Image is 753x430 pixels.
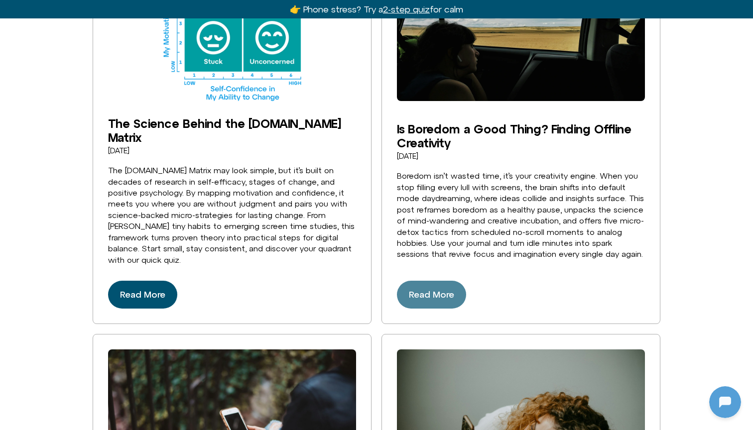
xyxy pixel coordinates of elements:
p: Nice — your reminder is: "When I wake up [DATE] I don't grab my phone." Want to try it once and t... [28,195,178,243]
a: 👉 Phone stress? Try a2-step quizfor calm [290,4,463,14]
a: [DATE] [397,152,418,161]
p: Makes sense — you chose: "as soon as waking up if I stand up to stretch instead of grabbing my ph... [28,8,178,56]
p: when I wake up [DATE] I dont grab my phone [40,154,189,178]
a: The Science Behind the [DOMAIN_NAME] Matrix [108,116,341,144]
img: N5FCcHC.png [2,46,16,60]
p: I noticed you stepped away — take your time. I’m here when you’re ready to continue. [28,260,178,296]
button: Expand Header Button [2,2,197,23]
time: [DATE] [108,146,129,155]
img: N5FCcHC.png [2,233,16,247]
div: Boredom isn’t wasted time, it’s your creativity engine. When you stop filling every lull with scr... [397,170,645,259]
p: 3 [184,73,189,85]
textarea: Message Input [17,321,154,330]
time: [DATE] [397,152,418,160]
p: 3 — Thanks for sharing. What would a clear sign that this worked look like for you? (a brief sign... [28,102,178,137]
a: [DATE] [108,147,129,155]
h2: [DOMAIN_NAME] [29,6,153,19]
img: N5FCcHC.png [2,127,16,141]
img: N5FCcHC.png [2,286,16,300]
span: Read More [120,287,165,303]
svg: Voice Input Button [170,318,186,333]
a: Read more about The Science Behind the Offline.now Matrix [108,281,177,309]
span: Read More [409,287,454,303]
u: 2-step quiz [383,4,430,14]
svg: Close Chatbot Button [174,4,191,21]
a: Is Boredom a Good Thing? Finding Offline Creativity [397,122,631,150]
svg: Restart Conversation Button [157,4,174,21]
a: Read more about Is Boredom a Good Thing? Finding Offline Creativity [397,281,466,309]
img: N5FCcHC.png [9,5,25,21]
div: The [DOMAIN_NAME] Matrix may look simple, but it’s built on decades of research in self-efficacy,... [108,165,356,265]
iframe: Botpress [709,386,741,418]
